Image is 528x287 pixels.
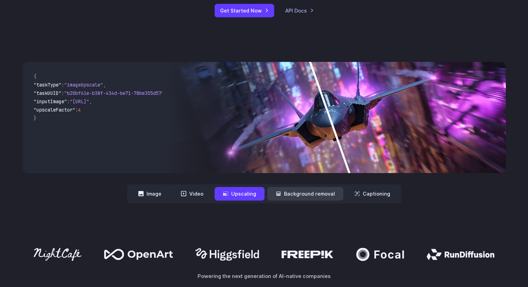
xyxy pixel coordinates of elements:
a: API Docs [285,7,314,15]
span: "taskType" [34,82,61,88]
span: : [61,82,64,88]
button: Captioning [346,187,399,200]
span: } [34,115,36,121]
button: Upscaling [215,187,265,200]
img: Futuristic stealth jet streaking through a neon-lit cityscape with glowing purple exhaust [167,62,505,173]
span: { [34,73,36,80]
span: "[URL]" [70,98,89,105]
button: Image [130,187,170,200]
span: "upscaleFactor" [34,107,75,113]
span: : [67,98,70,105]
button: Video [173,187,212,200]
span: "taskUUID" [34,90,61,96]
button: Background removal [267,187,343,200]
span: , [103,82,106,88]
span: : [75,107,78,113]
p: Powering the next generation of AI-native companies [23,272,506,280]
span: : [61,90,64,96]
span: "b20bf61e-b38f-434d-be71-78be355d5795" [64,90,170,96]
a: Get Started Now [215,4,274,17]
span: "inputImage" [34,98,67,105]
span: 4 [78,107,81,113]
span: , [89,98,92,105]
span: "imageUpscale" [64,82,103,88]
